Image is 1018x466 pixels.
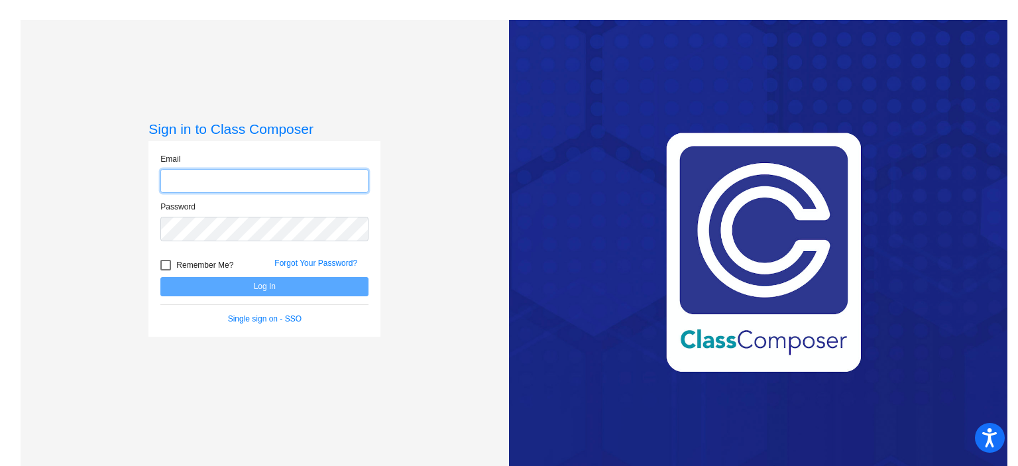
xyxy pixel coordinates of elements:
[176,257,233,273] span: Remember Me?
[160,153,180,165] label: Email
[148,121,380,137] h3: Sign in to Class Composer
[274,259,357,268] a: Forgot Your Password?
[160,277,368,296] button: Log In
[160,201,196,213] label: Password
[228,314,302,323] a: Single sign on - SSO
